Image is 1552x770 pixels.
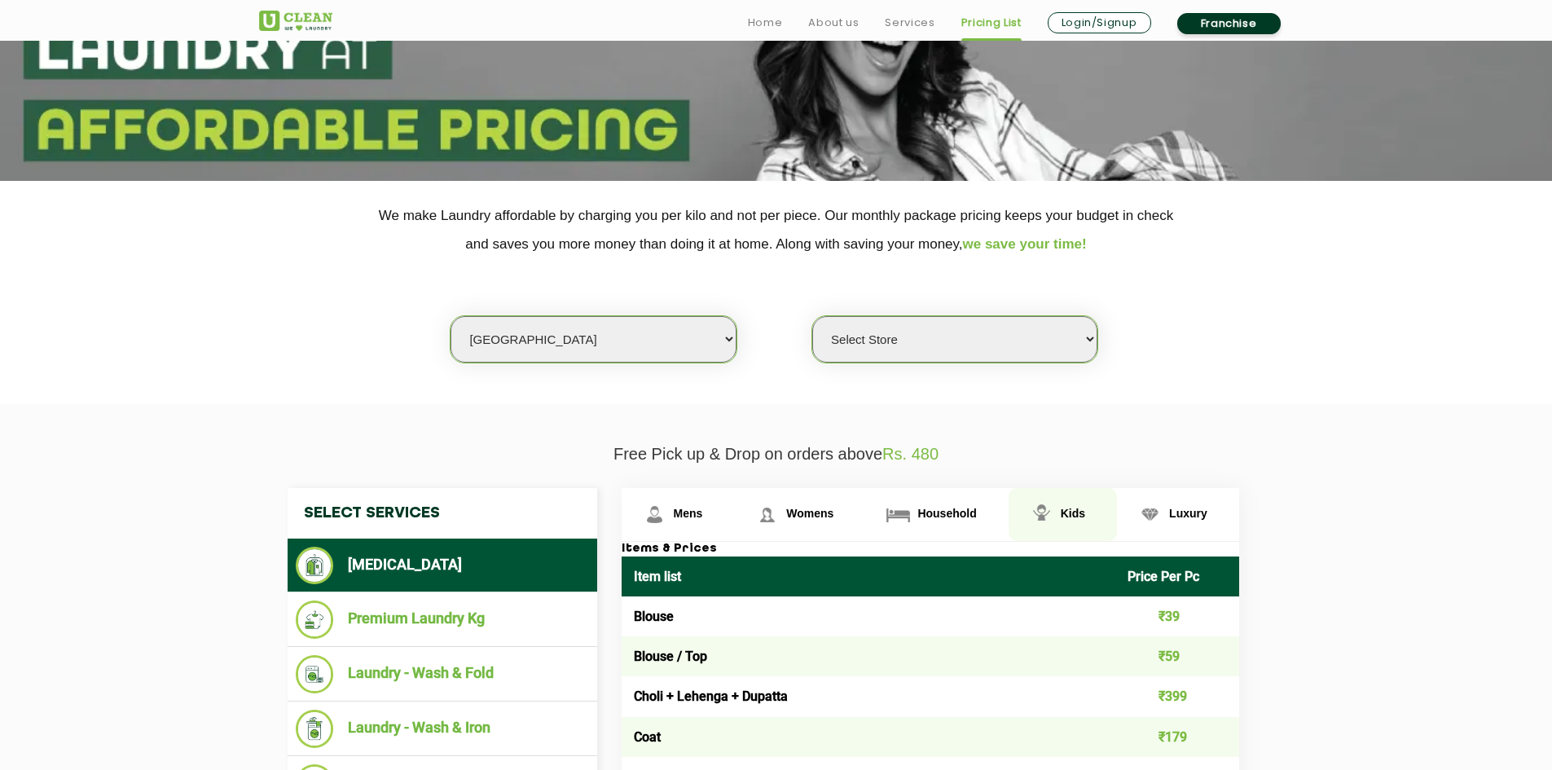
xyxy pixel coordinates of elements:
[1115,557,1239,596] th: Price Per Pc
[259,201,1294,258] p: We make Laundry affordable by charging you per kilo and not per piece. Our monthly package pricin...
[1136,500,1164,529] img: Luxury
[1061,507,1085,520] span: Kids
[963,236,1087,252] span: we save your time!
[622,636,1116,676] td: Blouse / Top
[622,542,1239,557] h3: Items & Prices
[296,547,334,584] img: Dry Cleaning
[296,547,589,584] li: [MEDICAL_DATA]
[885,13,934,33] a: Services
[259,11,332,31] img: UClean Laundry and Dry Cleaning
[1115,717,1239,757] td: ₹179
[296,655,589,693] li: Laundry - Wash & Fold
[296,601,589,639] li: Premium Laundry Kg
[917,507,976,520] span: Household
[882,445,939,463] span: Rs. 480
[1115,636,1239,676] td: ₹59
[1048,12,1151,33] a: Login/Signup
[1115,676,1239,716] td: ₹399
[296,601,334,639] img: Premium Laundry Kg
[296,655,334,693] img: Laundry - Wash & Fold
[296,710,589,748] li: Laundry - Wash & Iron
[808,13,859,33] a: About us
[622,717,1116,757] td: Coat
[786,507,833,520] span: Womens
[748,13,783,33] a: Home
[1115,596,1239,636] td: ₹39
[622,596,1116,636] td: Blouse
[622,676,1116,716] td: Choli + Lehenga + Dupatta
[288,488,597,539] h4: Select Services
[753,500,781,529] img: Womens
[296,710,334,748] img: Laundry - Wash & Iron
[961,13,1022,33] a: Pricing List
[259,445,1294,464] p: Free Pick up & Drop on orders above
[622,557,1116,596] th: Item list
[1027,500,1056,529] img: Kids
[1177,13,1281,34] a: Franchise
[1169,507,1207,520] span: Luxury
[640,500,669,529] img: Mens
[674,507,703,520] span: Mens
[884,500,912,529] img: Household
